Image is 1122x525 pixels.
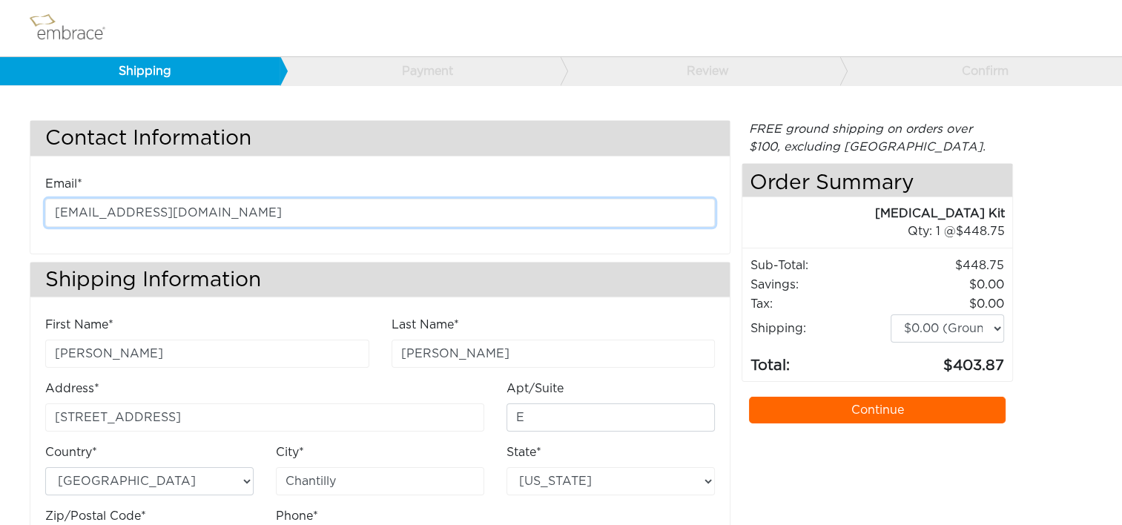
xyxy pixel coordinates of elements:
h3: Shipping Information [30,262,730,297]
td: 0.00 [890,294,1005,314]
h3: Contact Information [30,121,730,156]
td: Tax: [750,294,890,314]
td: Savings : [750,275,890,294]
td: Total: [750,343,890,377]
div: 1 @ [761,222,1005,240]
td: 0.00 [890,275,1005,294]
span: 448.75 [956,225,1005,237]
a: Continue [749,397,1006,423]
a: Confirm [839,57,1120,85]
label: Address* [45,380,99,397]
label: First Name* [45,316,113,334]
td: Shipping: [750,314,890,343]
label: Last Name* [392,316,459,334]
label: Country* [45,443,97,461]
img: logo.png [26,10,122,47]
h4: Order Summary [742,164,1012,197]
a: Review [560,57,840,85]
label: Apt/Suite [506,380,564,397]
td: Sub-Total: [750,256,890,275]
div: FREE ground shipping on orders over $100, excluding [GEOGRAPHIC_DATA]. [742,120,1013,156]
td: 448.75 [890,256,1005,275]
label: City* [276,443,304,461]
label: Zip/Postal Code* [45,507,146,525]
label: Email* [45,175,82,193]
label: State* [506,443,541,461]
label: Phone* [276,507,318,525]
td: 403.87 [890,343,1005,377]
div: [MEDICAL_DATA] Kit [742,205,1005,222]
a: Payment [280,57,560,85]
